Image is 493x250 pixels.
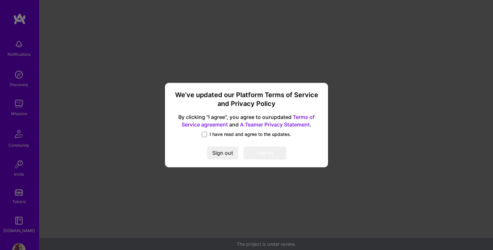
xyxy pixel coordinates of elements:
button: Sign out [207,146,238,159]
span: I have read and agree to the updates. [210,131,291,138]
a: Terms of Service agreement [182,114,315,128]
button: I agree [244,146,286,159]
span: By clicking "I agree", you agree to our updated and . [173,114,320,129]
h3: We’ve updated our Platform Terms of Service and Privacy Policy [173,91,320,109]
a: A.Teamer Privacy Statement [240,121,310,128]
